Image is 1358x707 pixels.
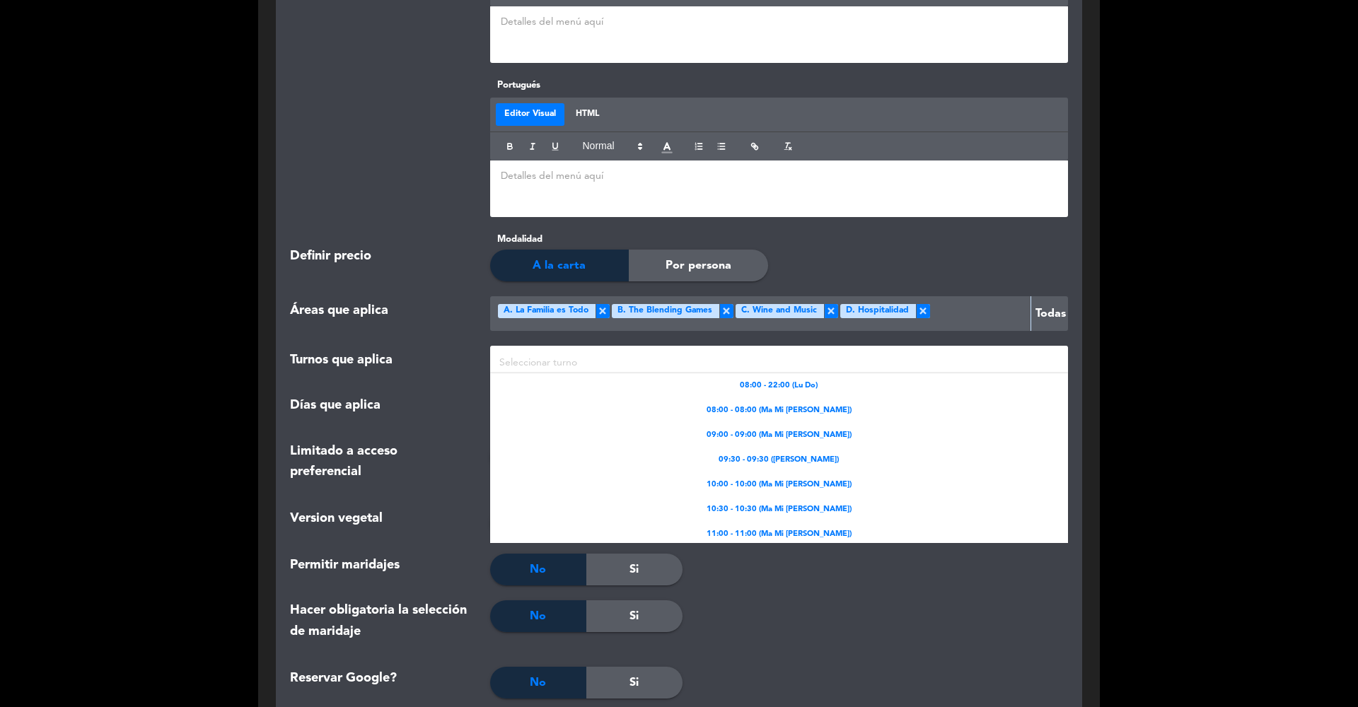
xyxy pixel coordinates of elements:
span: Si [629,607,639,626]
span: 11:00 - 11:00 (Ma Mi [PERSON_NAME]) [707,528,852,541]
span: 10:30 - 10:30 (Ma Mi [PERSON_NAME]) [707,503,852,516]
button: Editor Visual [496,103,564,126]
span: Definir precio [290,246,371,267]
span: Turnos que aplica [290,350,393,370]
span: Hacer obligatoria la selección de maridaje [290,600,469,642]
span: Si [629,561,639,579]
span: 08:00 - 22:00 (Lu Do) [740,380,818,392]
span: Si [629,674,639,692]
span: No [530,674,546,692]
span: × [719,304,733,318]
span: 09:30 - 09:30 ([PERSON_NAME]) [719,454,839,467]
label: Portugués [490,78,1069,93]
span: 09:00 - 09:00 (Ma Mi [PERSON_NAME]) [707,429,852,442]
span: 10:00 - 10:00 (Ma Mi [PERSON_NAME]) [707,479,852,491]
span: Reservar Google? [290,668,397,689]
span: No [530,561,546,579]
div: Modalidad [490,232,769,247]
span: × [916,304,930,318]
button: HTML [567,103,608,126]
span: 08:00 - 08:00 (Ma Mi [PERSON_NAME]) [707,404,852,417]
span: C. Wine and Music [741,304,817,318]
span: A la carta [533,257,586,275]
span: Días que aplica [290,395,381,416]
span: A. La Familia es Todo [504,304,588,318]
span: Permitir maridajes [290,555,400,575]
span: × [596,304,610,318]
span: Limitado a acceso preferencial [290,441,469,483]
span: Version vegetal [290,508,383,529]
span: D. Hospitalidad [846,304,909,318]
button: Todas [1031,296,1068,331]
span: × [824,304,838,318]
span: Por persona [666,257,731,275]
span: Áreas que aplica [290,300,388,321]
span: B. The Blending Games [617,304,712,318]
span: No [530,607,546,626]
